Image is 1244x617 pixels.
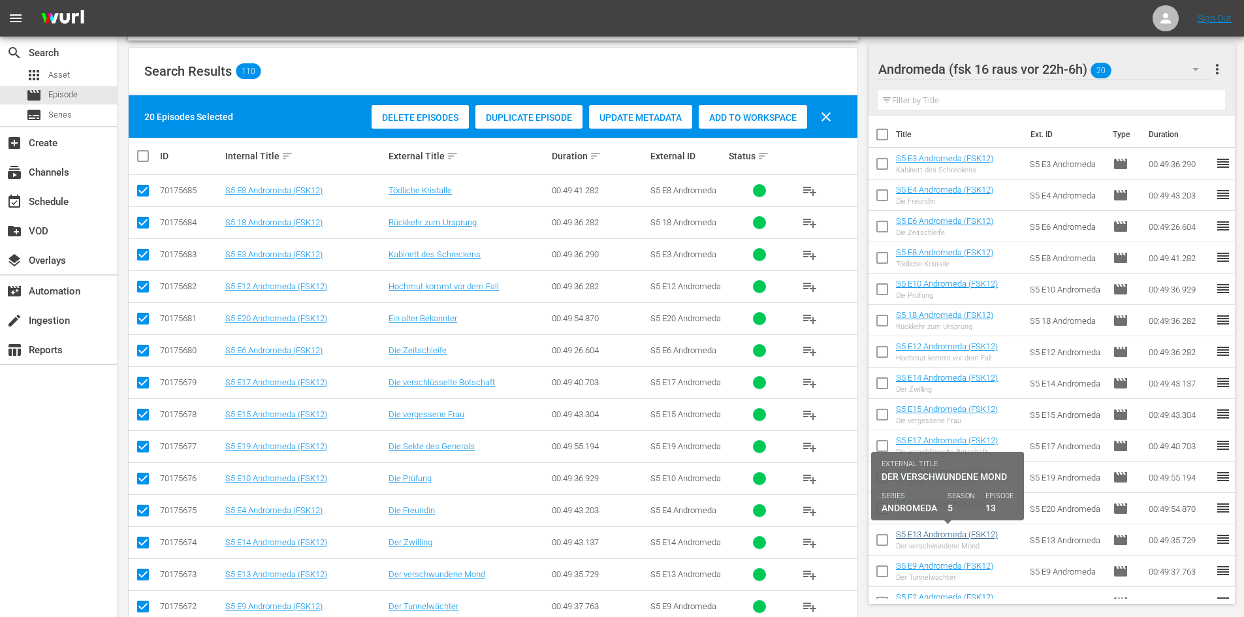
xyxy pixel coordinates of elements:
[389,601,458,611] a: Der Tunnelwächter
[802,471,818,486] span: playlist_add
[1215,249,1231,265] span: reorder
[447,150,458,162] span: sort
[896,404,998,414] a: S5 E15 Andromeda (FSK12)
[1025,399,1108,430] td: S5 E15 Andromeda
[1143,242,1215,274] td: 00:49:41.282
[389,281,499,291] a: Hochmut kommt vor dem Fall
[1023,116,1106,153] th: Ext. ID
[389,185,452,195] a: Tödliche Kristalle
[589,105,692,129] button: Update Metadata
[802,407,818,422] span: playlist_add
[794,495,825,526] button: playlist_add
[896,498,998,508] a: S5 E20 Andromeda (FSK12)
[552,409,646,419] div: 00:49:43.304
[896,197,993,206] div: Die Freundin
[160,537,221,547] div: 70175674
[794,559,825,590] button: playlist_add
[1143,274,1215,305] td: 00:49:36.929
[281,150,293,162] span: sort
[160,217,221,227] div: 70175684
[878,51,1211,87] div: Andromeda (fsk 16 raus vor 22h-6h)
[160,601,221,611] div: 70175672
[389,441,475,451] a: Die Sekte des Generals
[389,249,481,259] a: Kabinett des Schreckens
[389,377,495,387] a: Die verschlüsselte Botschaft
[1113,532,1128,548] span: Episode
[896,385,998,394] div: Der Zwilling
[1141,116,1219,153] th: Duration
[1215,500,1231,516] span: reorder
[896,542,998,550] div: Der verschwundene Mond
[1215,281,1231,296] span: reorder
[1113,407,1128,422] span: Episode
[650,505,716,515] span: S5 E4 Andromeda
[802,503,818,518] span: playlist_add
[552,345,646,355] div: 00:49:26.604
[225,473,327,483] a: S5 E10 Andromeda (FSK12)
[160,409,221,419] div: 70175678
[650,281,721,291] span: S5 E12 Andromeda
[552,249,646,259] div: 00:49:36.290
[552,537,646,547] div: 00:49:43.137
[552,281,646,291] div: 00:49:36.282
[1215,563,1231,578] span: reorder
[650,601,716,611] span: S5 E9 Andromeda
[1215,187,1231,202] span: reorder
[7,165,22,180] span: Channels
[1215,312,1231,328] span: reorder
[1143,493,1215,524] td: 00:49:54.870
[1143,399,1215,430] td: 00:49:43.304
[1143,368,1215,399] td: 00:49:43.137
[552,441,646,451] div: 00:49:55.194
[1143,430,1215,462] td: 00:49:40.703
[1105,116,1141,153] th: Type
[896,153,993,163] a: S5 E3 Andromeda (FSK12)
[818,109,834,125] span: clear
[1113,187,1128,203] span: Episode
[794,175,825,206] button: playlist_add
[1113,313,1128,328] span: Episode
[26,67,42,83] span: Asset
[475,112,582,123] span: Duplicate Episode
[1143,524,1215,556] td: 00:49:35.729
[160,569,221,579] div: 70175673
[1025,462,1108,493] td: S5 E19 Andromeda
[475,105,582,129] button: Duplicate Episode
[650,185,716,195] span: S5 E8 Andromeda
[794,303,825,334] button: playlist_add
[1113,501,1128,516] span: Episode
[7,194,22,210] span: Schedule
[1215,343,1231,359] span: reorder
[896,229,993,237] div: Die Zeitschleife
[1215,375,1231,390] span: reorder
[552,217,646,227] div: 00:49:36.282
[1113,595,1128,610] span: Episode
[1113,281,1128,297] span: Episode
[650,151,725,161] div: External ID
[896,417,998,425] div: Die vergessene Frau
[896,166,993,174] div: Kabinett des Schreckens
[552,505,646,515] div: 00:49:43.203
[225,505,323,515] a: S5 E4 Andromeda (FSK12)
[896,435,998,445] a: S5 E17 Andromeda (FSK12)
[225,281,327,291] a: S5 E12 Andromeda (FSK12)
[802,183,818,198] span: playlist_add
[48,88,78,101] span: Episode
[1113,563,1128,579] span: Episode
[589,112,692,123] span: Update Metadata
[794,239,825,270] button: playlist_add
[389,473,432,483] a: Die Prüfung
[1143,336,1215,368] td: 00:49:36.282
[802,215,818,230] span: playlist_add
[225,313,327,323] a: S5 E20 Andromeda (FSK12)
[1198,13,1232,24] a: Sign Out
[225,148,385,164] div: Internal Title
[225,185,323,195] a: S5 E8 Andromeda (FSK12)
[650,345,716,355] span: S5 E6 Andromeda
[236,63,261,79] span: 110
[389,148,548,164] div: External Title
[650,569,721,579] span: S5 E13 Andromeda
[8,10,24,26] span: menu
[1215,218,1231,234] span: reorder
[802,439,818,454] span: playlist_add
